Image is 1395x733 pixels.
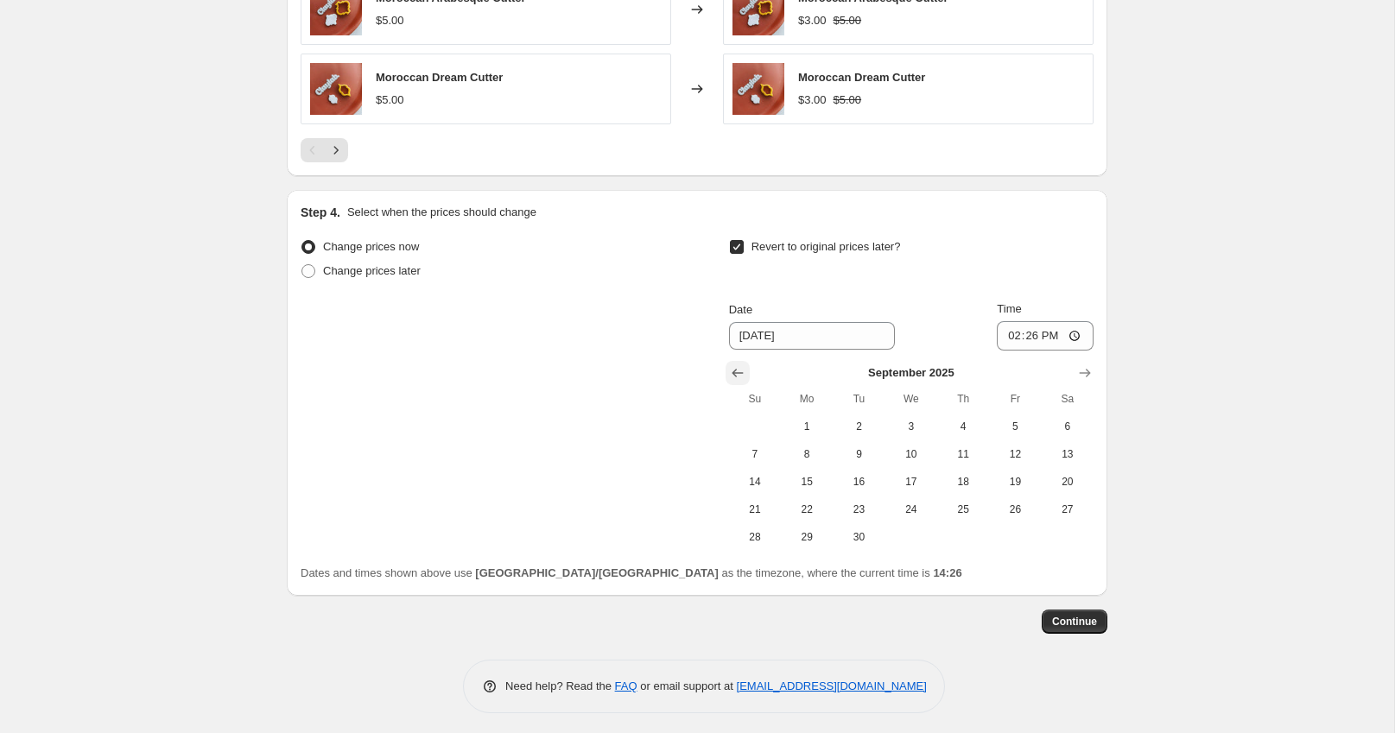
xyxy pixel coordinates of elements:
[840,530,878,544] span: 30
[989,496,1041,523] button: Friday September 26 2025
[301,204,340,221] h2: Step 4.
[892,502,930,516] span: 24
[996,447,1034,461] span: 12
[944,420,982,433] span: 4
[737,679,927,692] a: [EMAIL_ADDRESS][DOMAIN_NAME]
[944,475,982,489] span: 18
[892,392,930,406] span: We
[937,385,989,413] th: Thursday
[885,468,937,496] button: Wednesday September 17 2025
[736,502,774,516] span: 21
[376,71,503,84] span: Moroccan Dream Cutter
[944,392,982,406] span: Th
[885,496,937,523] button: Wednesday September 24 2025
[885,413,937,440] button: Wednesday September 3 2025
[996,502,1034,516] span: 26
[892,447,930,461] span: 10
[798,14,827,27] span: $3.00
[732,63,784,115] img: Moroccan_Dream_Clay_Cutter_9_80x.jpg
[376,93,404,106] span: $5.00
[833,523,885,551] button: Tuesday September 30 2025
[781,468,833,496] button: Monday September 15 2025
[729,496,781,523] button: Sunday September 21 2025
[937,440,989,468] button: Thursday September 11 2025
[1042,440,1094,468] button: Saturday September 13 2025
[840,392,878,406] span: Tu
[323,264,421,277] span: Change prices later
[833,468,885,496] button: Tuesday September 16 2025
[892,420,930,433] span: 3
[798,71,925,84] span: Moroccan Dream Cutter
[736,392,774,406] span: Su
[944,502,982,516] span: 25
[1049,447,1087,461] span: 13
[937,468,989,496] button: Thursday September 18 2025
[781,496,833,523] button: Monday September 22 2025
[301,566,962,579] span: Dates and times shown above use as the timezone, where the current time is
[729,322,895,350] input: 8/22/2025
[885,385,937,413] th: Wednesday
[310,63,362,115] img: Moroccan_Dream_Clay_Cutter_9_80x.jpg
[781,413,833,440] button: Monday September 1 2025
[1042,610,1107,634] button: Continue
[781,523,833,551] button: Monday September 29 2025
[840,420,878,433] span: 2
[1049,392,1087,406] span: Sa
[1049,475,1087,489] span: 20
[834,93,862,106] span: $5.00
[1042,496,1094,523] button: Saturday September 27 2025
[833,385,885,413] th: Tuesday
[505,679,615,692] span: Need help? Read the
[729,303,752,316] span: Date
[615,679,637,692] a: FAQ
[1042,413,1094,440] button: Saturday September 6 2025
[989,385,1041,413] th: Friday
[323,240,419,253] span: Change prices now
[996,420,1034,433] span: 5
[751,240,901,253] span: Revert to original prices later?
[726,361,750,385] button: Show previous month, August 2025
[376,14,404,27] span: $5.00
[840,475,878,489] span: 16
[1042,385,1094,413] th: Saturday
[989,413,1041,440] button: Friday September 5 2025
[833,440,885,468] button: Tuesday September 9 2025
[729,385,781,413] th: Sunday
[1049,420,1087,433] span: 6
[997,321,1094,351] input: 12:00
[788,392,826,406] span: Mo
[788,475,826,489] span: 15
[1042,468,1094,496] button: Saturday September 20 2025
[788,420,826,433] span: 1
[736,447,774,461] span: 7
[347,204,536,221] p: Select when the prices should change
[788,447,826,461] span: 8
[840,502,878,516] span: 23
[788,530,826,544] span: 29
[781,385,833,413] th: Monday
[937,413,989,440] button: Thursday September 4 2025
[788,502,826,516] span: 22
[989,440,1041,468] button: Friday September 12 2025
[892,475,930,489] span: 17
[729,468,781,496] button: Sunday September 14 2025
[1052,615,1097,629] span: Continue
[637,679,737,692] span: or email support at
[324,138,348,162] button: Next
[840,447,878,461] span: 9
[833,413,885,440] button: Tuesday September 2 2025
[729,523,781,551] button: Sunday September 28 2025
[885,440,937,468] button: Wednesday September 10 2025
[989,468,1041,496] button: Friday September 19 2025
[996,475,1034,489] span: 19
[781,440,833,468] button: Monday September 8 2025
[937,496,989,523] button: Thursday September 25 2025
[833,496,885,523] button: Tuesday September 23 2025
[1073,361,1097,385] button: Show next month, October 2025
[933,566,961,579] b: 14:26
[1049,502,1087,516] span: 27
[798,93,827,106] span: $3.00
[834,14,862,27] span: $5.00
[996,392,1034,406] span: Fr
[301,138,348,162] nav: Pagination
